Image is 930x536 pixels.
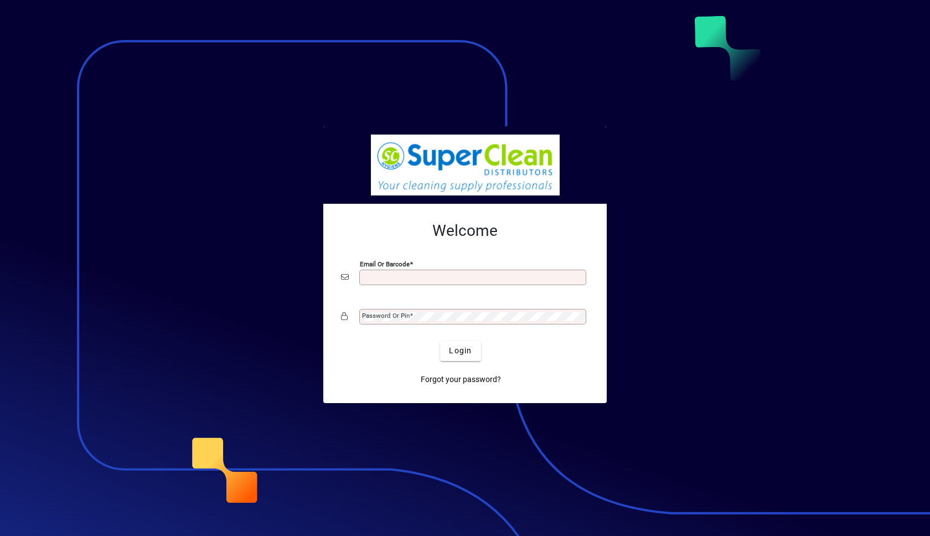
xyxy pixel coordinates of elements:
[362,312,410,319] mat-label: Password or Pin
[449,345,472,357] span: Login
[421,374,501,385] span: Forgot your password?
[360,260,410,267] mat-label: Email or Barcode
[341,221,589,240] h2: Welcome
[416,370,505,390] a: Forgot your password?
[440,341,480,361] button: Login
